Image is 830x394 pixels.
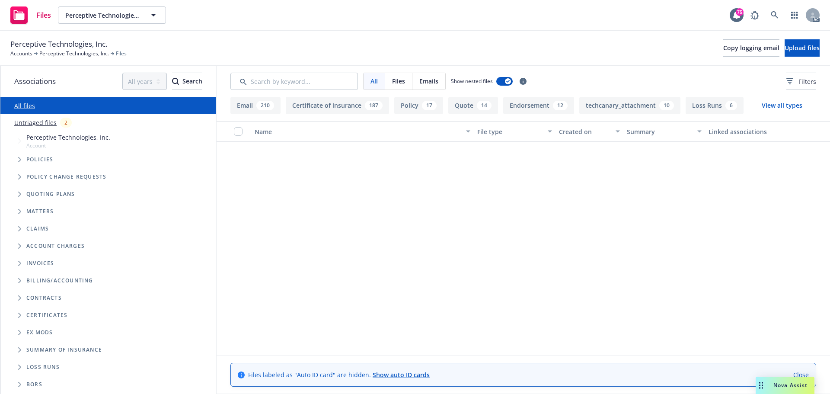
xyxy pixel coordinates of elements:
span: Perceptive Technologies, Inc. [65,11,140,20]
button: Upload files [785,39,820,57]
button: Linked associations [705,121,787,142]
span: Filters [798,77,816,86]
span: Associations [14,76,56,87]
a: Report a Bug [746,6,763,24]
div: 6 [725,101,737,110]
div: Drag to move [756,377,766,394]
div: 12 [553,101,568,110]
span: Files [392,77,405,86]
button: techcanary_attachment [579,97,680,114]
div: 187 [365,101,383,110]
a: All files [14,102,35,110]
span: All [370,77,378,86]
div: Folder Tree Example [0,272,216,393]
div: Name [255,127,461,136]
span: Filters [786,77,816,86]
span: Files [36,12,51,19]
span: Quoting plans [26,192,75,197]
div: Search [172,73,202,90]
button: Filters [786,73,816,90]
div: 2 [60,118,72,128]
button: Policy [394,97,443,114]
div: 75 [736,8,744,16]
div: Created on [559,127,610,136]
div: File type [477,127,543,136]
button: View all types [748,97,816,114]
span: Matters [26,209,54,214]
button: Created on [555,121,623,142]
button: Endorsement [503,97,574,114]
div: 210 [256,101,274,110]
span: Account charges [26,243,85,249]
a: Perceptive Technologies, Inc. [39,50,109,58]
a: Untriaged files [14,118,57,127]
button: Email [230,97,281,114]
button: Certificate of insurance [286,97,389,114]
span: Files labeled as "Auto ID card" are hidden. [248,370,430,379]
div: Tree Example [0,131,216,272]
span: Contracts [26,295,62,301]
span: Claims [26,226,49,231]
input: Select all [234,127,243,136]
span: Certificates [26,313,67,318]
button: Perceptive Technologies, Inc. [58,6,166,24]
div: 14 [477,101,492,110]
button: Nova Assist [756,377,814,394]
span: Files [116,50,127,58]
span: Policies [26,157,54,162]
div: Summary [627,127,692,136]
span: BORs [26,382,42,387]
span: Upload files [785,44,820,52]
button: Copy logging email [723,39,779,57]
button: File type [474,121,555,142]
a: Close [793,370,809,379]
a: Accounts [10,50,32,58]
span: Invoices [26,261,54,266]
div: 17 [422,101,437,110]
span: Billing/Accounting [26,278,93,283]
span: Perceptive Technologies, Inc. [26,133,110,142]
span: Nova Assist [773,381,808,389]
span: Ex Mods [26,330,53,335]
span: Show nested files [451,77,493,85]
span: Perceptive Technologies, Inc. [10,38,107,50]
div: 10 [659,101,674,110]
span: Loss Runs [26,365,60,370]
button: SearchSearch [172,73,202,90]
svg: Search [172,78,179,85]
button: Summary [623,121,705,142]
div: Linked associations [709,127,783,136]
span: Emails [419,77,438,86]
a: Show auto ID cards [373,371,430,379]
a: Search [766,6,783,24]
input: Search by keyword... [230,73,358,90]
span: Copy logging email [723,44,779,52]
span: Policy change requests [26,174,106,179]
button: Name [251,121,474,142]
span: Summary of insurance [26,347,102,352]
button: Quote [448,97,498,114]
a: Files [7,3,54,27]
span: Account [26,142,110,149]
a: Switch app [786,6,803,24]
button: Loss Runs [686,97,744,114]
